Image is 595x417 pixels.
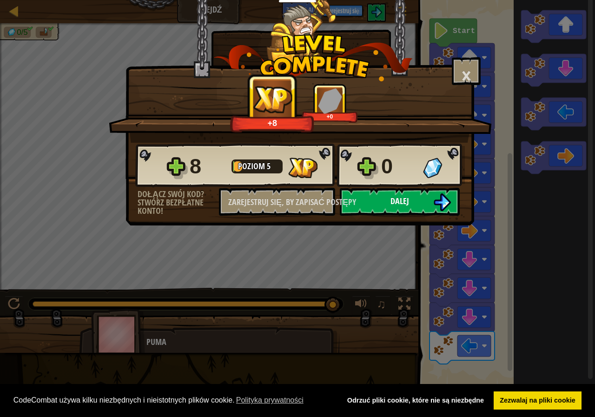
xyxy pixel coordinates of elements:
div: 8 [190,152,226,181]
img: Klejnoty [423,158,442,178]
font: CodeCombat używa kilku niezbędnych i nieistotnych plików cookie. [13,396,235,404]
span: 5 [267,160,271,172]
a: dowiedz się więcej o plikach cookie [235,393,305,407]
img: level_complete.png [213,34,413,81]
font: Poziom [238,160,265,172]
font: Odrzuć pliki cookie, które nie są niezbędne [347,397,484,404]
button: Zarejestruj się, by zapisać postępy [219,188,335,216]
button: Dalej [340,188,460,216]
div: +8 [233,118,312,128]
font: dołącz swój kod? stwórz bezpłatne konto! [138,188,204,217]
font: 0 [381,154,393,178]
font: Polityka prywatności [236,396,304,404]
img: Klejnoty [318,88,342,113]
a: zezwól na pliki cookie [494,391,582,410]
font: × [461,60,471,91]
font: Zarejestruj się, by zapisać postępy [228,196,356,208]
font: Zezwalaj na pliki cookie [500,397,575,404]
font: +0 [326,113,333,120]
img: Dalej [433,193,451,211]
img: Doświadczenie [253,86,292,113]
a: odrzuć pliki cookie [341,391,490,410]
img: Doświadczenie [288,158,317,178]
font: Dalej [390,195,409,207]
